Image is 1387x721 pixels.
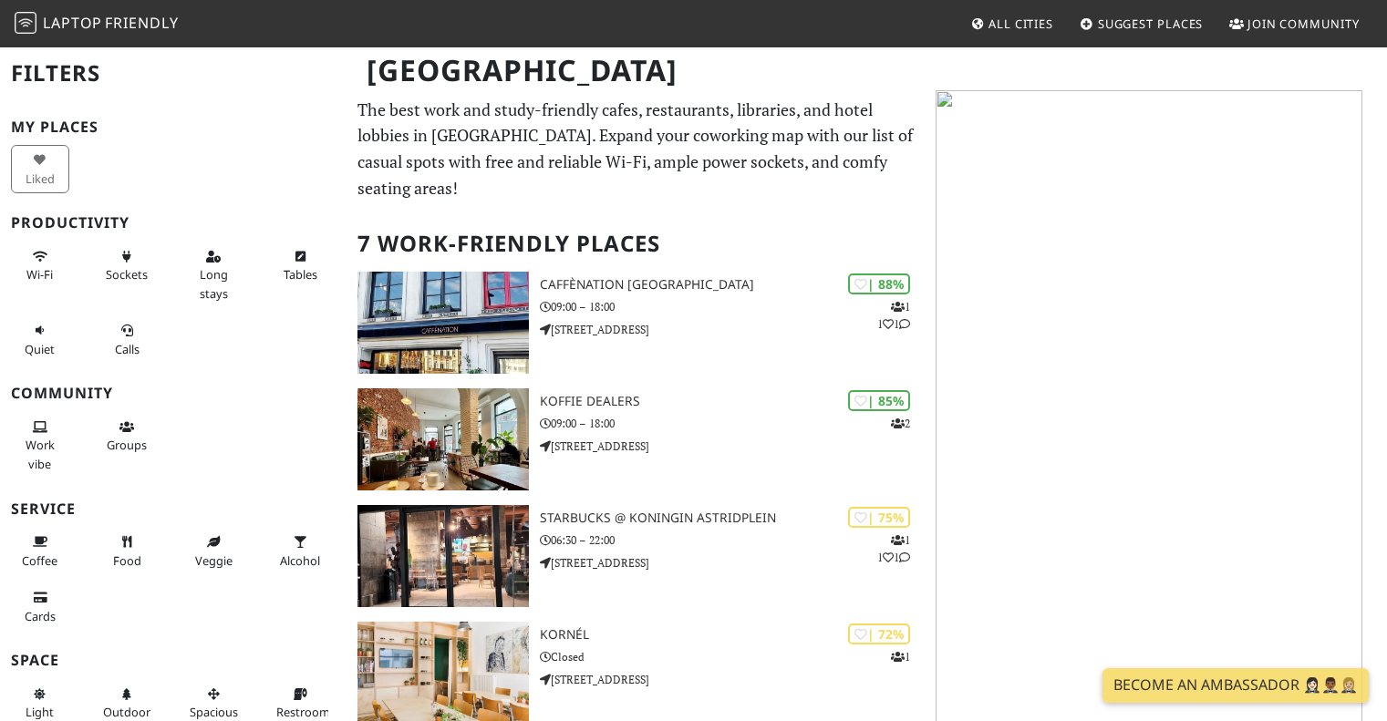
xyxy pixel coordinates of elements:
h3: Service [11,500,336,518]
button: Alcohol [271,527,329,575]
button: Tables [271,242,329,290]
p: 1 1 1 [877,531,910,566]
h2: 7 Work-Friendly Places [357,216,914,272]
span: Power sockets [106,266,148,283]
button: Veggie [184,527,243,575]
p: [STREET_ADDRESS] [540,554,926,572]
span: Alcohol [280,552,320,569]
a: Become an Ambassador 🤵🏻‍♀️🤵🏾‍♂️🤵🏼‍♀️ [1102,668,1369,703]
a: All Cities [963,7,1061,40]
p: 09:00 – 18:00 [540,298,926,315]
p: 06:30 – 22:00 [540,531,926,549]
span: Coffee [22,552,57,569]
span: Stable Wi-Fi [26,266,53,283]
div: | 75% [848,507,910,528]
button: Sockets [98,242,156,290]
button: Cards [11,582,69,631]
span: Join Community [1247,15,1360,32]
a: Join Community [1222,7,1367,40]
h3: Koffie Dealers [540,394,926,409]
span: Natural light [26,704,54,720]
img: LaptopFriendly [15,12,36,34]
button: Quiet [11,315,69,364]
span: Food [113,552,141,569]
span: All Cities [988,15,1053,32]
span: Outdoor area [103,704,150,720]
span: Laptop [43,13,102,33]
span: Restroom [276,704,330,720]
span: Group tables [107,437,147,453]
h3: My Places [11,118,336,136]
p: Closed [540,648,926,665]
p: [STREET_ADDRESS] [540,321,926,338]
span: Work-friendly tables [284,266,317,283]
h3: Starbucks @ Koningin Astridplein [540,510,926,526]
img: Koffie Dealers [357,388,528,490]
button: Work vibe [11,412,69,479]
span: Video/audio calls [115,341,140,357]
a: LaptopFriendly LaptopFriendly [15,8,179,40]
h2: Filters [11,46,336,101]
a: Caffènation Antwerp City Center | 88% 111 Caffènation [GEOGRAPHIC_DATA] 09:00 – 18:00 [STREET_ADD... [347,272,925,374]
div: | 85% [848,390,910,411]
span: Veggie [195,552,233,569]
img: Starbucks @ Koningin Astridplein [357,505,528,607]
span: Friendly [105,13,178,33]
div: | 72% [848,623,910,644]
span: Credit cards [25,608,56,624]
span: People working [26,437,55,471]
div: | 88% [848,273,910,294]
p: [STREET_ADDRESS] [540,438,926,455]
a: Starbucks @ Koningin Astridplein | 75% 111 Starbucks @ Koningin Astridplein 06:30 – 22:00 [STREET... [347,505,925,607]
button: Wi-Fi [11,242,69,290]
p: 1 1 1 [877,298,910,333]
a: Koffie Dealers | 85% 2 Koffie Dealers 09:00 – 18:00 [STREET_ADDRESS] [347,388,925,490]
h3: Space [11,652,336,669]
h1: [GEOGRAPHIC_DATA] [352,46,921,96]
span: Quiet [25,341,55,357]
button: Food [98,527,156,575]
h3: Productivity [11,214,336,232]
img: Caffènation Antwerp City Center [357,272,528,374]
span: Long stays [200,266,228,301]
p: 09:00 – 18:00 [540,415,926,432]
p: [STREET_ADDRESS] [540,671,926,688]
p: 1 [891,648,910,665]
button: Groups [98,412,156,460]
p: 2 [891,415,910,432]
span: Suggest Places [1098,15,1204,32]
button: Coffee [11,527,69,575]
h3: Community [11,385,336,402]
button: Long stays [184,242,243,308]
button: Calls [98,315,156,364]
h3: Kornél [540,627,926,643]
a: Suggest Places [1072,7,1211,40]
p: The best work and study-friendly cafes, restaurants, libraries, and hotel lobbies in [GEOGRAPHIC_... [357,97,914,201]
h3: Caffènation [GEOGRAPHIC_DATA] [540,277,926,293]
span: Spacious [190,704,238,720]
